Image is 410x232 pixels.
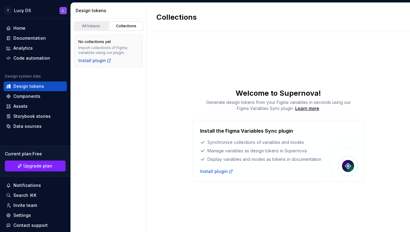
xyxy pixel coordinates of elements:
[4,111,67,121] a: Storybook stories
[200,156,321,162] div: Display variables and modes as tokens in documentation
[200,168,233,174] a: Install plugin
[200,127,293,134] h4: Install the Figma Variables Sync plugin
[4,101,67,111] a: Assets
[13,35,46,41] div: Documentation
[111,24,142,28] div: Collections
[4,81,67,91] a: Design tokens
[78,45,139,55] div: Import collections of Figma variables using our plugin.
[4,191,67,200] button: Search ⌘K
[4,181,67,190] button: Notifications
[13,113,51,119] div: Storybook stories
[14,8,31,14] div: Lucy DS
[5,161,66,171] a: Upgrade plan
[78,39,111,44] div: No collections yet
[4,23,67,33] a: Home
[13,55,50,61] div: Code automation
[206,100,351,111] span: Generate design tokens from your Figma variables in seconds using our Figma Variables Sync plugin. .
[4,33,67,43] a: Documentation
[13,222,48,228] div: Contact support
[156,12,197,22] h2: Collections
[200,139,321,145] div: Synchronize collections of variables and modes
[13,123,42,129] div: Data sources
[4,210,67,220] a: Settings
[5,74,41,79] div: Design system data
[13,83,44,89] div: Design tokens
[13,93,40,99] div: Components
[4,220,67,230] button: Contact support
[78,58,111,64] a: Install plugin
[4,43,67,53] a: Analytics
[13,45,33,51] div: Analytics
[62,8,64,13] div: L
[1,4,69,17] button: TLucy DSL
[295,105,319,111] a: Learn more
[13,212,31,218] div: Settings
[76,24,106,28] div: All tokens
[13,182,41,188] div: Notifications
[13,192,36,198] div: Search ⌘K
[23,163,52,169] span: Upgrade plan
[4,7,12,14] div: T
[200,88,357,98] div: Welcome to Supernova!
[4,53,67,63] a: Code automation
[5,151,66,157] div: Current plan : Free
[13,103,28,109] div: Assets
[13,202,37,208] div: Invite team
[76,8,144,14] div: Design tokens
[4,121,67,131] a: Data sources
[13,25,26,31] div: Home
[4,91,67,101] a: Components
[4,201,67,210] a: Invite team
[200,148,321,154] div: Manage variables as design tokens in Supernova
